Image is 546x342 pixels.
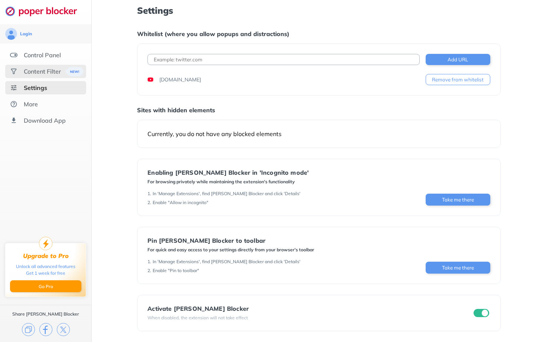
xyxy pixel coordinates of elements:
[147,259,151,265] div: 1 .
[137,106,500,114] div: Sites with hidden elements
[24,51,61,59] div: Control Panel
[159,76,201,83] div: [DOMAIN_NAME]
[147,268,151,274] div: 2 .
[147,77,153,83] img: favicons
[20,31,32,37] div: Login
[10,68,17,75] img: social.svg
[10,117,17,124] img: download-app.svg
[24,100,38,108] div: More
[22,323,35,336] img: copy.svg
[65,67,84,76] img: menuBanner.svg
[10,280,81,292] button: Go Pro
[147,237,314,244] div: Pin [PERSON_NAME] Blocker to toolbar
[153,268,199,274] div: Enable "Pin to toolbar"
[57,323,70,336] img: x.svg
[137,30,500,38] div: Whitelist (where you allow popups and distractions)
[153,259,300,265] div: In 'Manage Extensions', find [PERSON_NAME] Blocker and click 'Details'
[147,200,151,206] div: 2 .
[147,315,249,321] div: When disabled, the extension will not take effect
[24,84,47,91] div: Settings
[147,179,309,185] div: For browsing privately while maintaining the extension's functionality
[26,270,65,277] div: Get 1 week for free
[426,262,490,274] button: Take me there
[147,191,151,197] div: 1 .
[24,68,61,75] div: Content Filter
[153,191,300,197] div: In 'Manage Extensions', find [PERSON_NAME] Blocker and click 'Details'
[39,237,52,250] img: upgrade-to-pro.svg
[10,84,17,91] img: settings-selected.svg
[12,311,79,317] div: Share [PERSON_NAME] Blocker
[5,6,85,16] img: logo-webpage.svg
[147,130,490,138] div: Currently, you do not have any blocked elements
[24,117,66,124] div: Download App
[147,54,419,65] input: Example: twitter.com
[137,6,500,15] h1: Settings
[23,252,69,259] div: Upgrade to Pro
[147,247,314,253] div: For quick and easy access to your settings directly from your browser's toolbar
[153,200,208,206] div: Enable "Allow in incognito"
[39,323,52,336] img: facebook.svg
[5,28,17,40] img: avatar.svg
[426,74,490,85] button: Remove from whitelist
[426,54,490,65] button: Add URL
[16,263,75,270] div: Unlock all advanced features
[10,51,17,59] img: features.svg
[147,305,249,312] div: Activate [PERSON_NAME] Blocker
[147,169,309,176] div: Enabling [PERSON_NAME] Blocker in 'Incognito mode'
[10,100,17,108] img: about.svg
[426,194,490,206] button: Take me there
